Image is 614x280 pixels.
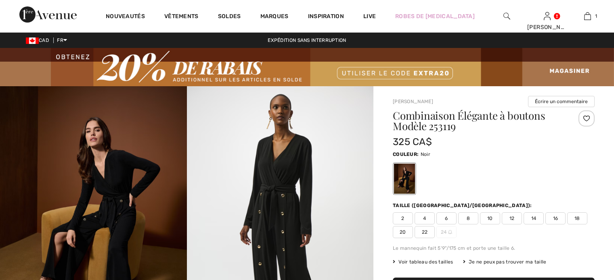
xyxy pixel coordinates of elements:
[394,164,415,194] div: Noir
[421,151,430,157] span: Noir
[448,230,452,234] img: ring-m.svg
[528,96,595,107] button: Écrire un commentaire
[26,37,52,43] span: CAD
[393,110,561,131] h1: Combinaison Élégante à boutons Modèle 253119
[458,212,478,224] span: 8
[503,11,510,21] img: recherche
[57,37,67,43] span: FR
[527,23,567,31] div: [PERSON_NAME]
[218,13,241,21] a: Soldes
[563,220,606,240] iframe: Ouvre un widget dans lequel vous pouvez chatter avec l’un de nos agents
[393,99,433,104] a: [PERSON_NAME]
[395,12,475,21] a: Robes de [MEDICAL_DATA]
[595,12,597,20] span: 1
[393,136,432,147] span: 325 CA$
[393,258,453,265] span: Voir tableau des tailles
[164,13,199,21] a: Vêtements
[363,12,376,21] a: Live
[393,226,413,238] span: 20
[567,212,587,224] span: 18
[568,11,607,21] a: 1
[480,212,500,224] span: 10
[502,212,522,224] span: 12
[463,258,547,265] div: Je ne peux pas trouver ma taille
[415,226,435,238] span: 22
[308,13,344,21] span: Inspiration
[393,202,534,209] div: Taille ([GEOGRAPHIC_DATA]/[GEOGRAPHIC_DATA]):
[544,11,551,21] img: Mes infos
[393,151,419,157] span: Couleur:
[260,13,289,21] a: Marques
[524,212,544,224] span: 14
[393,212,413,224] span: 2
[19,6,77,23] img: 1ère Avenue
[545,212,566,224] span: 16
[544,12,551,20] a: Se connecter
[415,212,435,224] span: 4
[106,13,145,21] a: Nouveautés
[393,245,595,252] div: Le mannequin fait 5'9"/175 cm et porte une taille 6.
[436,212,457,224] span: 6
[436,226,457,238] span: 24
[584,11,591,21] img: Mon panier
[26,37,39,44] img: Canadian Dollar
